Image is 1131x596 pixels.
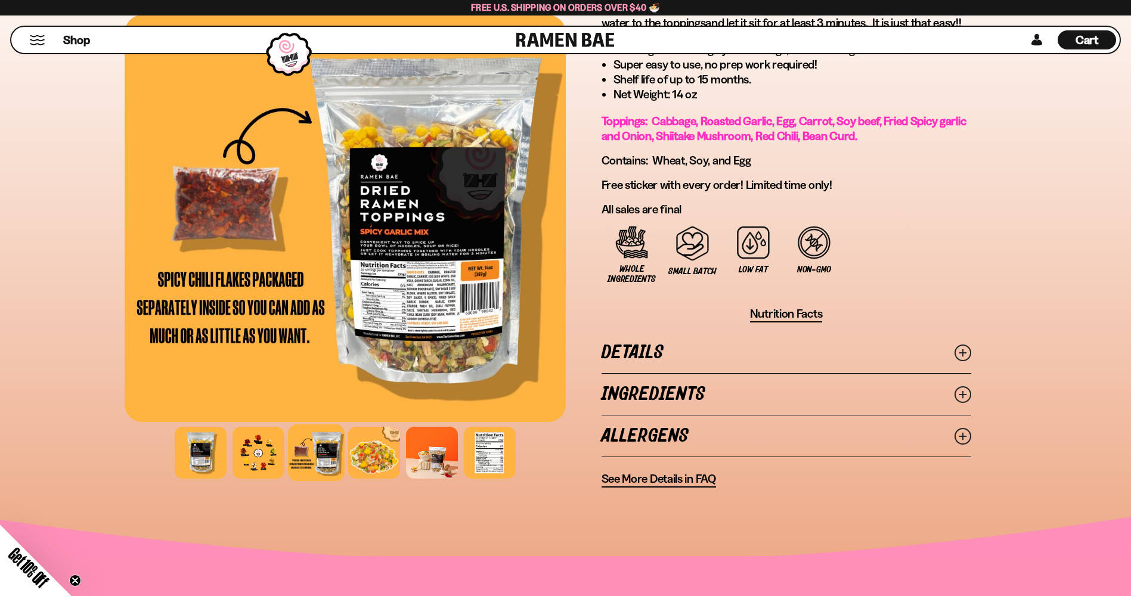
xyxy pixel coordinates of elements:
[1076,33,1099,47] span: Cart
[750,306,823,321] span: Nutrition Facts
[63,30,90,49] a: Shop
[797,265,831,275] span: Non-GMO
[69,575,81,586] button: Close teaser
[602,202,971,217] p: All sales are final
[602,471,716,488] a: See More Details in FAQ
[602,153,751,167] span: Contains: Wheat, Soy, and Egg
[602,374,971,415] a: Ingredients
[613,87,971,102] li: Net Weight: 14 oz
[750,306,823,322] button: Nutrition Facts
[1058,27,1116,53] a: Cart
[608,264,656,284] span: Whole Ingredients
[602,114,966,143] span: Toppings: Cabbage, Roasted Garlic, Egg, Carrot, Soy beef, Fried Spicy garlic and Onion, Shiitake ...
[29,35,45,45] button: Mobile Menu Trigger
[668,266,717,277] span: Small Batch
[471,2,660,13] span: Free U.S. Shipping on Orders over $40 🍜
[739,265,767,275] span: Low Fat
[5,544,52,591] span: Get 10% Off
[602,471,716,486] span: See More Details in FAQ
[602,332,971,373] a: Details
[602,178,832,192] span: Free sticker with every order! Limited time only!
[63,32,90,48] span: Shop
[613,57,971,72] li: Super easy to use, no prep work required!
[613,72,971,87] li: Shelf life of up to 15 months.
[602,415,971,457] a: Allergens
